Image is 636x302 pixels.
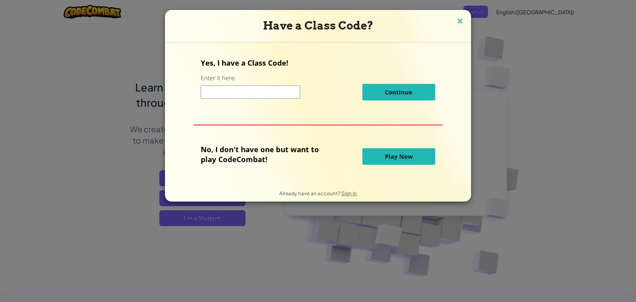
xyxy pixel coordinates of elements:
[385,152,413,160] span: Play Now
[279,190,341,196] span: Already have an account?
[201,58,435,68] p: Yes, I have a Class Code!
[362,84,435,100] button: Continue
[341,190,357,196] a: Sign in
[456,17,464,27] img: close icon
[263,19,373,32] span: Have a Class Code?
[201,74,236,82] label: Enter it here:
[201,144,329,164] p: No, I don't have one but want to play CodeCombat!
[385,88,412,96] span: Continue
[362,148,435,165] button: Play Now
